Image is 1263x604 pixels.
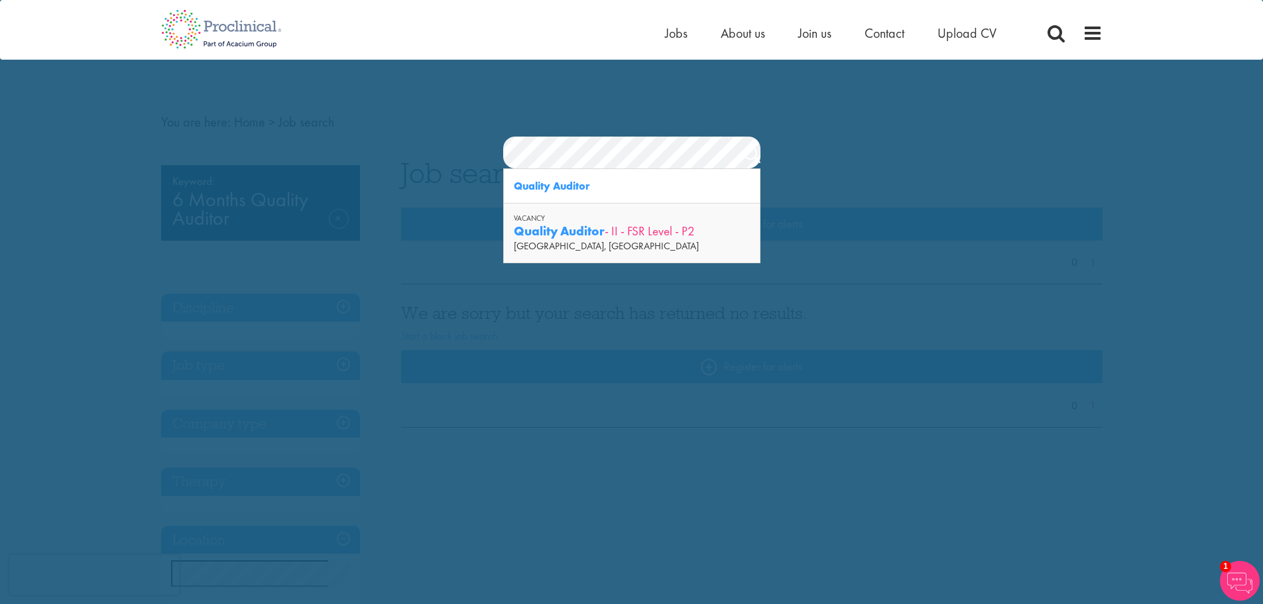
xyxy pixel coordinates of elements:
a: Job search submit button [744,143,760,170]
a: About us [721,25,765,42]
strong: Quality Auditor [514,223,605,239]
div: - II - FSR Level - P2 [514,223,750,239]
a: Join us [798,25,831,42]
div: [GEOGRAPHIC_DATA], [GEOGRAPHIC_DATA] [514,239,750,253]
a: Contact [865,25,904,42]
span: 1 [1220,561,1231,572]
a: Jobs [665,25,688,42]
a: Upload CV [937,25,996,42]
div: Vacancy [514,213,750,223]
strong: Quality Auditor [514,179,590,193]
img: Chatbot [1220,561,1260,601]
